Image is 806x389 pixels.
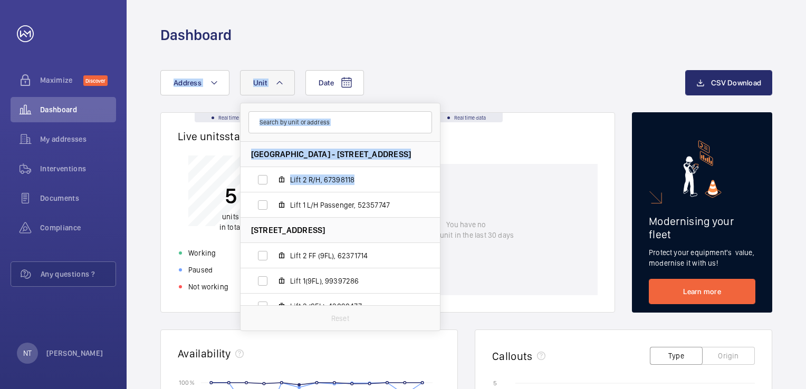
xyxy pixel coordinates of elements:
[248,111,432,133] input: Search by unit or address
[188,265,213,275] p: Paused
[702,347,755,365] button: Origin
[41,269,116,279] span: Any questions ?
[290,200,412,210] span: Lift 1 L/H Passenger, 52357747
[179,378,195,386] text: 100 %
[430,113,503,122] div: Real time data
[178,347,231,360] h2: Availability
[222,212,239,221] span: units
[178,130,273,143] h2: Live units
[419,219,514,240] p: You have no rogue unit in the last 30 days
[251,149,411,160] span: [GEOGRAPHIC_DATA] - [STREET_ADDRESS]
[83,75,108,86] span: Discover
[711,79,761,87] span: CSV Download
[219,211,242,232] p: in total
[46,348,103,358] p: [PERSON_NAME]
[251,225,325,236] span: [STREET_ADDRESS]
[195,113,267,122] div: Real time data
[650,347,703,365] button: Type
[290,276,412,286] span: Lift 1(9FL), 99397286
[685,70,772,95] button: CSV Download
[290,174,412,185] span: Lift 2 R/H, 67398118
[305,70,364,95] button: Date
[331,313,349,324] p: Reset
[160,70,229,95] button: Address
[253,79,267,87] span: Unit
[40,222,116,233] span: Compliance
[40,104,116,115] span: Dashboard
[683,140,722,198] img: marketing-card.svg
[23,348,32,358] p: NT
[40,163,116,174] span: Interventions
[649,215,755,241] h2: Modernising your fleet
[290,301,412,312] span: Lift 3 (9FL), 43090477
[649,247,755,268] p: Protect your equipment's value, modernise it with us!
[225,130,273,143] span: status
[160,25,232,45] h1: Dashboard
[219,182,242,209] p: 5
[290,250,412,261] span: Lift 2 FF (9FL), 62371714
[319,79,334,87] span: Date
[40,75,83,85] span: Maximize
[174,79,201,87] span: Address
[240,70,295,95] button: Unit
[188,281,228,292] p: Not working
[493,380,497,387] text: 5
[40,193,116,203] span: Documents
[492,349,533,363] h2: Callouts
[188,248,216,258] p: Working
[649,279,755,304] a: Learn more
[40,134,116,144] span: My addresses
